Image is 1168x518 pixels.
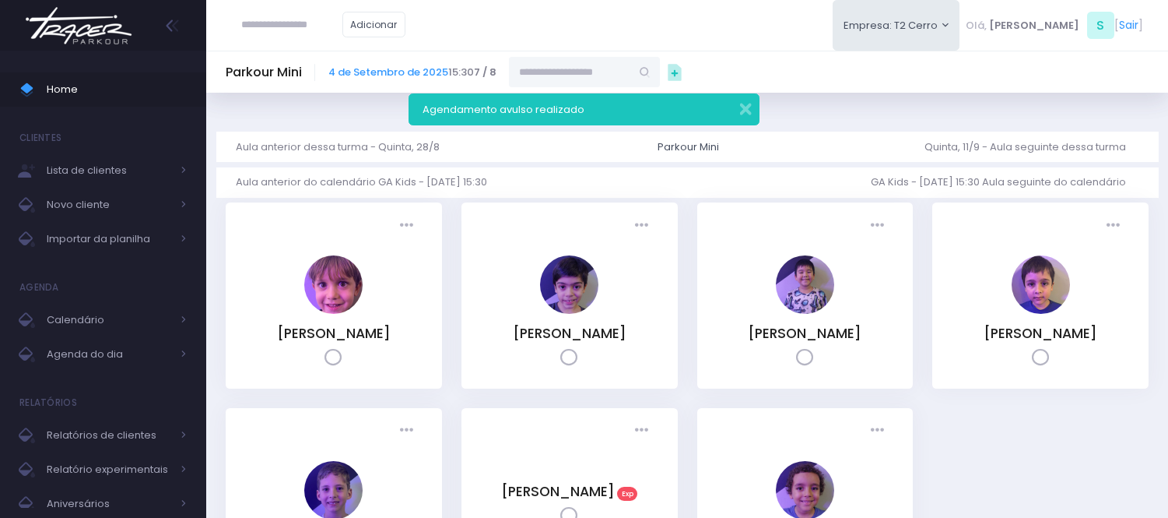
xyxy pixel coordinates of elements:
[47,460,171,480] span: Relatório experimentais
[47,229,171,249] span: Importar da planilha
[989,18,1079,33] span: [PERSON_NAME]
[474,65,496,79] strong: 7 / 8
[304,255,363,314] img: Felipe Cardoso
[277,324,391,343] a: [PERSON_NAME]
[47,195,171,215] span: Novo cliente
[19,387,77,418] h4: Relatórios
[236,167,500,198] a: Aula anterior do calendário GA Kids - [DATE] 15:30
[540,303,598,318] a: Guilherme V F Minghetti
[1119,17,1138,33] a: Sair
[617,487,637,501] span: Exp
[236,132,452,162] a: Aula anterior dessa turma - Quinta, 28/8
[984,324,1097,343] a: [PERSON_NAME]
[924,132,1138,162] a: Quinta, 11/9 - Aula seguinte dessa turma
[1087,12,1114,39] span: S
[959,8,1149,43] div: [ ]
[513,324,626,343] a: [PERSON_NAME]
[47,494,171,514] span: Aniversários
[304,303,363,318] a: Felipe Cardoso
[658,139,719,155] div: Parkour Mini
[748,324,861,343] a: [PERSON_NAME]
[47,160,171,181] span: Lista de clientes
[226,65,302,80] h5: Parkour Mini
[328,65,496,80] span: 15:30
[19,122,61,153] h4: Clientes
[47,425,171,446] span: Relatórios de clientes
[423,102,584,117] span: Agendamento avulso realizado
[19,272,59,303] h4: Agenda
[328,65,448,79] a: 4 de Setembro de 2025
[501,482,615,501] a: [PERSON_NAME]
[1012,255,1070,314] img: Lucas Kaufman Gomes
[47,344,171,365] span: Agenda do dia
[776,255,834,314] img: Leonardo Arina Scudeller
[540,255,598,314] img: Guilherme V F Minghetti
[871,167,1138,198] a: GA Kids - [DATE] 15:30 Aula seguinte do calendário
[966,18,987,33] span: Olá,
[47,79,187,100] span: Home
[776,303,834,318] a: Leonardo Arina Scudeller
[47,310,171,330] span: Calendário
[1012,303,1070,318] a: Lucas Kaufman Gomes
[342,12,406,37] a: Adicionar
